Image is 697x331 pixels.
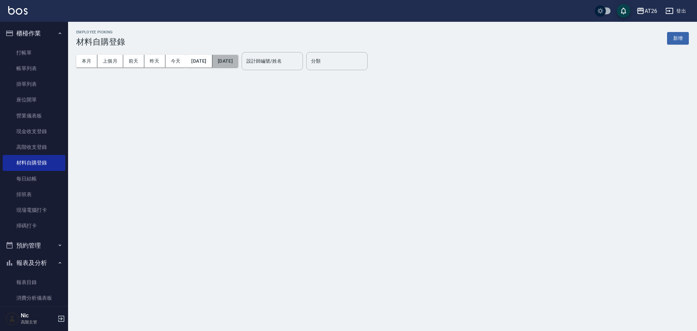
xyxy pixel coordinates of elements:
[3,254,65,272] button: 報表及分析
[76,37,125,47] h3: 材料自購登錄
[3,25,65,42] button: 櫃檯作業
[3,76,65,92] a: 掛單列表
[3,171,65,187] a: 每日結帳
[617,4,630,18] button: save
[3,108,65,124] a: 營業儀表板
[3,237,65,254] button: 預約管理
[3,274,65,290] a: 報表目錄
[3,92,65,108] a: 座位開單
[21,312,55,319] h5: Nic
[3,218,65,234] a: 掃碼打卡
[165,55,186,67] button: 今天
[76,55,97,67] button: 本月
[3,187,65,202] a: 排班表
[3,290,65,306] a: 消費分析儀表板
[667,35,689,41] a: 新增
[123,55,144,67] button: 前天
[3,306,65,321] a: 店家區間累計表
[144,55,165,67] button: 昨天
[3,124,65,139] a: 現金收支登錄
[3,139,65,155] a: 高階收支登錄
[634,4,660,18] button: AT26
[97,55,123,67] button: 上個月
[76,30,125,34] h2: Employee Picking
[21,319,55,325] p: 高階主管
[3,45,65,61] a: 打帳單
[186,55,212,67] button: [DATE]
[645,7,657,15] div: AT26
[3,202,65,218] a: 現場電腦打卡
[667,32,689,45] button: 新增
[212,55,238,67] button: [DATE]
[5,312,19,326] img: Person
[663,5,689,17] button: 登出
[3,61,65,76] a: 帳單列表
[3,155,65,171] a: 材料自購登錄
[8,6,28,15] img: Logo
